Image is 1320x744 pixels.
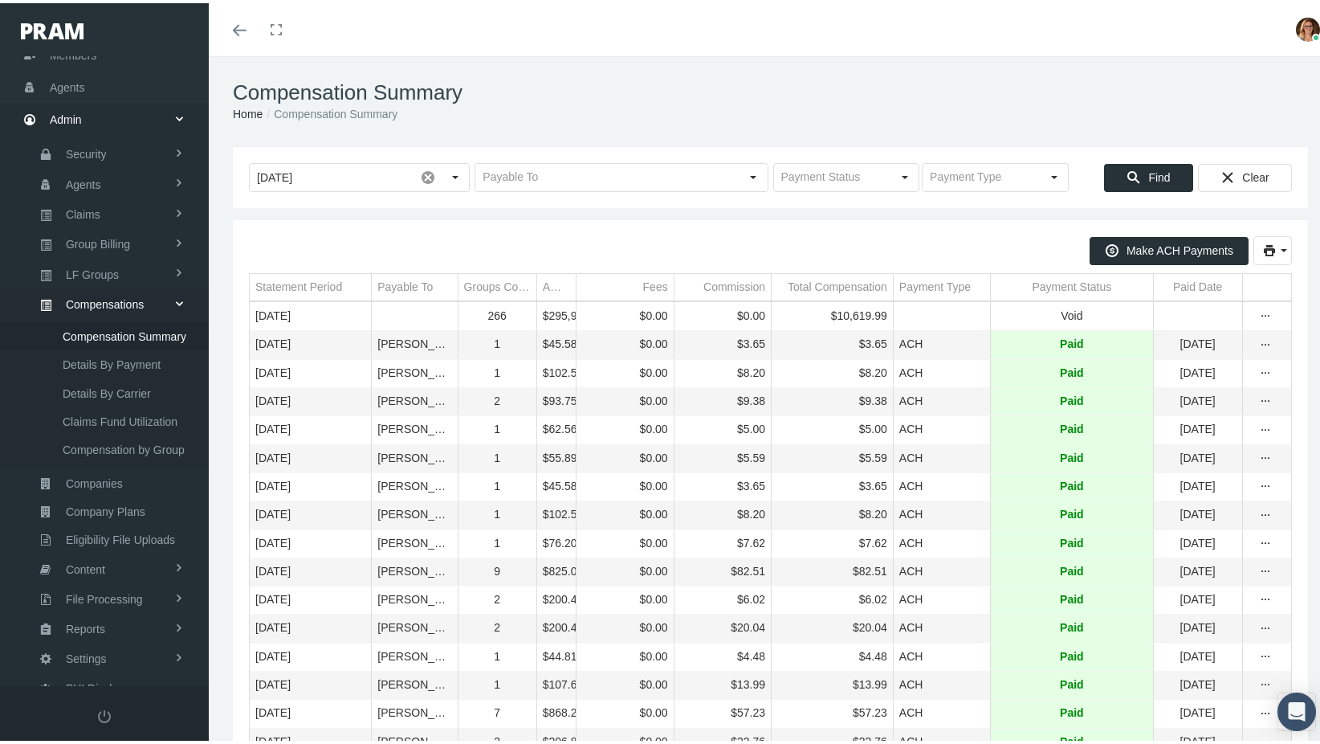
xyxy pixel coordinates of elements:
[249,233,1292,262] div: Data grid toolbar
[1198,161,1292,189] div: Clear
[233,77,1308,102] h1: Compensation Summary
[772,271,894,298] td: Column Total Compensation
[458,385,536,413] td: 2
[233,104,263,117] a: Home
[50,101,82,132] span: Admin
[582,504,667,519] div: $0.00
[66,583,143,610] span: File Processing
[1253,646,1278,662] div: more
[893,697,990,725] td: ACH
[1153,640,1242,668] td: [DATE]
[458,441,536,469] td: 1
[1153,697,1242,725] td: [DATE]
[1253,646,1278,662] div: Show Compensation actions
[1032,276,1111,292] div: Payment Status
[1253,674,1278,690] div: more
[777,504,887,519] div: $8.20
[458,498,536,526] td: 1
[1060,533,1084,548] span: Paid
[372,697,458,725] td: [PERSON_NAME]
[543,617,571,632] div: $200.48
[893,356,990,384] td: ACH
[1253,419,1278,435] div: more
[1253,419,1278,435] div: Show Compensation actions
[63,377,151,404] span: Details By Carrier
[1153,554,1242,583] td: [DATE]
[458,668,536,697] td: 1
[372,554,458,583] td: [PERSON_NAME]
[1153,611,1242,640] td: [DATE]
[680,702,765,717] div: $57.23
[1253,390,1278,407] div: Show Compensation actions
[1253,674,1278,690] div: Show Compensation actions
[372,498,458,526] td: [PERSON_NAME]
[250,441,372,469] td: [DATE]
[543,476,571,491] div: $45.58
[893,554,990,583] td: ACH
[1104,161,1193,189] div: Find
[777,448,887,463] div: $5.59
[680,617,765,632] div: $20.04
[543,448,571,463] div: $55.89
[777,589,887,604] div: $6.02
[893,413,990,441] td: ACH
[66,553,105,580] span: Content
[1253,448,1278,464] div: more
[372,640,458,668] td: [PERSON_NAME]
[643,276,668,292] div: Fees
[458,611,536,640] td: 2
[372,441,458,469] td: [PERSON_NAME]
[1253,589,1278,605] div: more
[777,646,887,661] div: $4.48
[442,161,469,188] div: Select
[777,476,887,491] div: $3.65
[543,362,571,378] div: $102.50
[250,271,372,298] td: Column Statement Period
[250,356,372,384] td: [DATE]
[372,271,458,298] td: Column Payable To
[582,589,667,604] div: $0.00
[899,276,971,292] div: Payment Type
[66,137,107,165] span: Security
[777,362,887,378] div: $8.20
[543,504,571,519] div: $102.50
[1060,589,1084,604] span: Paid
[582,419,667,434] div: $0.00
[543,702,571,717] div: $868.25
[1153,385,1242,413] td: [DATE]
[66,523,175,550] span: Eligibility File Uploads
[458,526,536,554] td: 1
[1253,561,1278,577] div: Show Compensation actions
[1253,305,1278,321] div: more
[66,495,145,522] span: Company Plans
[582,533,667,548] div: $0.00
[66,672,146,699] span: PHI Disclosures
[582,362,667,378] div: $0.00
[788,276,887,292] div: Total Compensation
[680,390,765,406] div: $9.38
[543,646,571,661] div: $44.81
[66,227,130,255] span: Group Billing
[1060,390,1084,406] span: Paid
[543,276,571,292] div: Amnt Paid
[1253,362,1278,378] div: Show Compensation actions
[582,702,667,717] div: $0.00
[1253,505,1278,521] div: more
[1242,168,1269,181] span: Clear
[1253,233,1292,262] div: print
[372,385,458,413] td: [PERSON_NAME]
[250,668,372,697] td: [DATE]
[250,697,372,725] td: [DATE]
[1090,234,1249,262] div: Make ACH Payments
[372,583,458,611] td: [PERSON_NAME]
[1253,533,1278,549] div: more
[1253,589,1278,605] div: Show Compensation actions
[777,390,887,406] div: $9.38
[458,271,536,298] td: Column Groups Count
[250,498,372,526] td: [DATE]
[1253,333,1278,350] div: Show Compensation actions
[543,333,571,349] div: $45.58
[893,526,990,554] td: ACH
[372,328,458,356] td: [PERSON_NAME] C
[777,674,887,689] div: $13.99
